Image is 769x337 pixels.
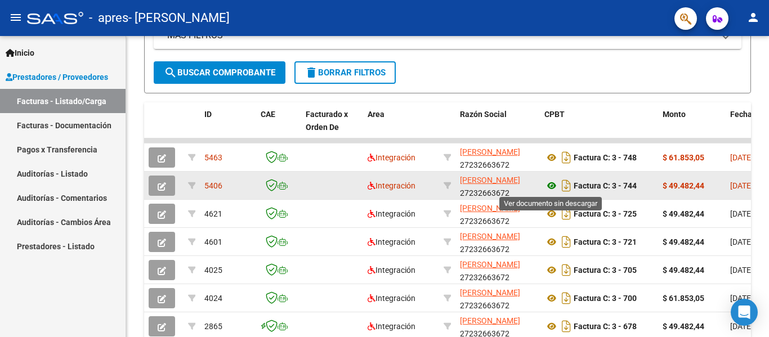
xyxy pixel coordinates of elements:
[730,294,753,303] span: [DATE]
[730,153,753,162] span: [DATE]
[363,102,439,152] datatable-header-cell: Area
[256,102,301,152] datatable-header-cell: CAE
[204,266,222,275] span: 4025
[6,47,34,59] span: Inicio
[164,68,275,78] span: Buscar Comprobante
[663,181,704,190] strong: $ 49.482,44
[460,204,520,213] span: [PERSON_NAME]
[460,176,520,185] span: [PERSON_NAME]
[294,61,396,84] button: Borrar Filtros
[731,299,758,326] div: Open Intercom Messenger
[460,258,535,282] div: 27232663672
[368,294,415,303] span: Integración
[460,174,535,197] div: 27232663672
[559,177,574,195] i: Descargar documento
[368,181,415,190] span: Integración
[305,66,318,79] mat-icon: delete
[730,209,753,218] span: [DATE]
[559,205,574,223] i: Descargar documento
[730,322,753,331] span: [DATE]
[559,233,574,251] i: Descargar documento
[460,286,535,310] div: 27232663672
[204,322,222,331] span: 2865
[204,181,222,190] span: 5406
[559,289,574,307] i: Descargar documento
[200,102,256,152] datatable-header-cell: ID
[559,149,574,167] i: Descargar documento
[460,110,507,119] span: Razón Social
[574,322,637,331] strong: Factura C: 3 - 678
[460,147,520,156] span: [PERSON_NAME]
[730,181,753,190] span: [DATE]
[154,61,285,84] button: Buscar Comprobante
[9,11,23,24] mat-icon: menu
[261,110,275,119] span: CAE
[460,260,520,269] span: [PERSON_NAME]
[301,102,363,152] datatable-header-cell: Facturado x Orden De
[368,110,384,119] span: Area
[460,146,535,169] div: 27232663672
[574,294,637,303] strong: Factura C: 3 - 700
[306,110,348,132] span: Facturado x Orden De
[460,230,535,254] div: 27232663672
[574,181,637,190] strong: Factura C: 3 - 744
[540,102,658,152] datatable-header-cell: CPBT
[368,266,415,275] span: Integración
[730,237,753,246] span: [DATE]
[574,266,637,275] strong: Factura C: 3 - 705
[746,11,760,24] mat-icon: person
[6,71,108,83] span: Prestadores / Proveedores
[460,316,520,325] span: [PERSON_NAME]
[544,110,565,119] span: CPBT
[204,110,212,119] span: ID
[559,261,574,279] i: Descargar documento
[204,237,222,246] span: 4601
[559,317,574,335] i: Descargar documento
[460,232,520,241] span: [PERSON_NAME]
[574,237,637,246] strong: Factura C: 3 - 721
[204,153,222,162] span: 5463
[663,110,686,119] span: Monto
[128,6,230,30] span: - [PERSON_NAME]
[658,102,726,152] datatable-header-cell: Monto
[368,209,415,218] span: Integración
[455,102,540,152] datatable-header-cell: Razón Social
[368,153,415,162] span: Integración
[663,294,704,303] strong: $ 61.853,05
[663,237,704,246] strong: $ 49.482,44
[305,68,386,78] span: Borrar Filtros
[368,322,415,331] span: Integración
[663,209,704,218] strong: $ 49.482,44
[460,202,535,226] div: 27232663672
[460,288,520,297] span: [PERSON_NAME]
[663,322,704,331] strong: $ 49.482,44
[574,209,637,218] strong: Factura C: 3 - 725
[663,153,704,162] strong: $ 61.853,05
[368,237,415,246] span: Integración
[89,6,128,30] span: - apres
[204,294,222,303] span: 4024
[164,66,177,79] mat-icon: search
[574,153,637,162] strong: Factura C: 3 - 748
[204,209,222,218] span: 4621
[730,266,753,275] span: [DATE]
[663,266,704,275] strong: $ 49.482,44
